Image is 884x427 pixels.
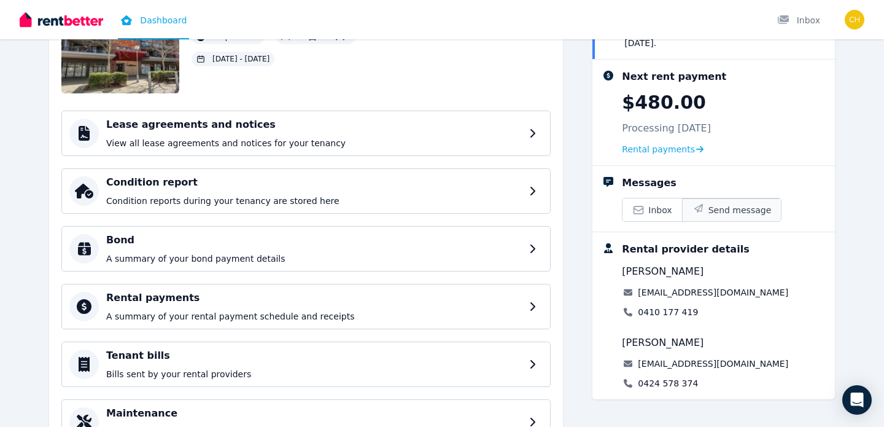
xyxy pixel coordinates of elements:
span: [PERSON_NAME] [622,335,704,350]
img: RentBetter [20,10,103,29]
h4: Condition report [106,175,522,190]
a: Rental payments [622,143,704,155]
div: Messages [622,176,676,190]
a: Inbox [622,198,681,221]
div: Rental provider details [622,242,749,257]
p: $480.00 [622,92,706,114]
div: Open Intercom Messenger [842,385,872,415]
a: [EMAIL_ADDRESS][DOMAIN_NAME] [638,358,788,370]
h4: Lease agreements and notices [106,117,522,132]
img: Property Url [61,5,179,93]
button: Send message [682,198,781,221]
p: View all lease agreements and notices for your tenancy [106,137,522,149]
h4: Maintenance [106,406,522,421]
p: Condition reports during your tenancy are stored here [106,195,522,207]
p: A summary of your bond payment details [106,253,522,265]
div: Next rent payment [622,69,726,84]
h4: Tenant bills [106,348,522,363]
p: Processing [DATE] [622,121,711,136]
span: Rental payments [622,143,695,155]
a: [EMAIL_ADDRESS][DOMAIN_NAME] [638,286,788,299]
a: 0410 177 419 [638,306,698,318]
h4: Bond [106,233,522,248]
span: [DATE] - [DATE] [212,54,269,64]
h4: Rental payments [106,291,522,305]
span: [PERSON_NAME] [622,264,704,279]
p: Bills sent by your rental providers [106,368,522,380]
a: 0424 578 374 [638,377,698,390]
span: Send message [708,204,772,216]
div: Inbox [777,14,820,26]
img: CHARLIE FISHER [845,10,864,29]
p: A summary of your rental payment schedule and receipts [106,310,522,323]
span: Inbox [648,204,672,216]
